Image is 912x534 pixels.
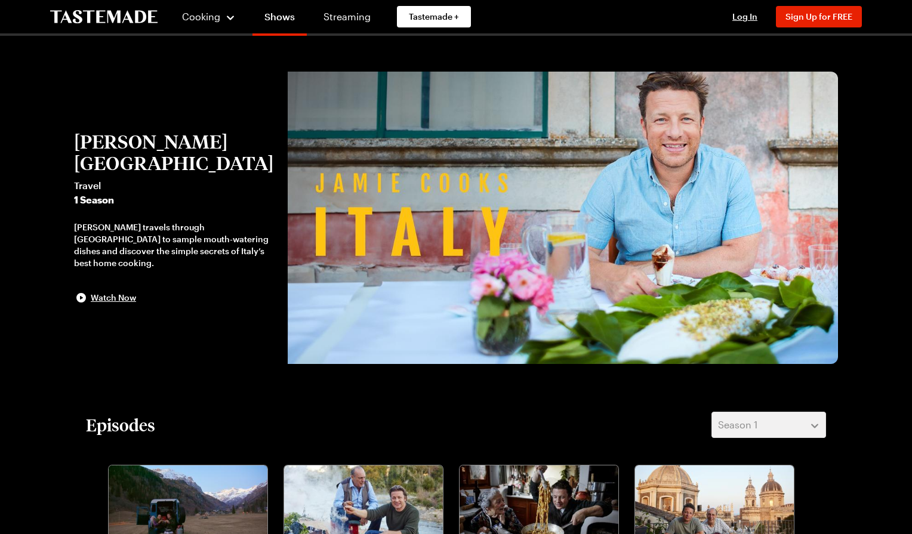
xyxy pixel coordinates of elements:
span: Watch Now [91,292,136,304]
button: Log In [721,11,769,23]
a: To Tastemade Home Page [50,10,158,24]
div: [PERSON_NAME] travels through [GEOGRAPHIC_DATA] to sample mouth-watering dishes and discover the ... [74,221,276,269]
span: Season 1 [718,418,757,432]
h2: [PERSON_NAME] [GEOGRAPHIC_DATA] [74,131,276,174]
span: 1 Season [74,193,276,207]
img: Jamie Oliver Cooks Italy [288,72,838,364]
button: [PERSON_NAME] [GEOGRAPHIC_DATA]Travel1 Season[PERSON_NAME] travels through [GEOGRAPHIC_DATA] to s... [74,131,276,305]
h2: Episodes [86,414,155,436]
button: Sign Up for FREE [776,6,862,27]
a: Tastemade + [397,6,471,27]
span: Travel [74,178,276,193]
a: Shows [252,2,307,36]
span: Tastemade + [409,11,459,23]
span: Sign Up for FREE [785,11,852,21]
button: Season 1 [711,412,826,438]
button: Cooking [181,2,236,31]
span: Cooking [182,11,220,22]
span: Log In [732,11,757,21]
